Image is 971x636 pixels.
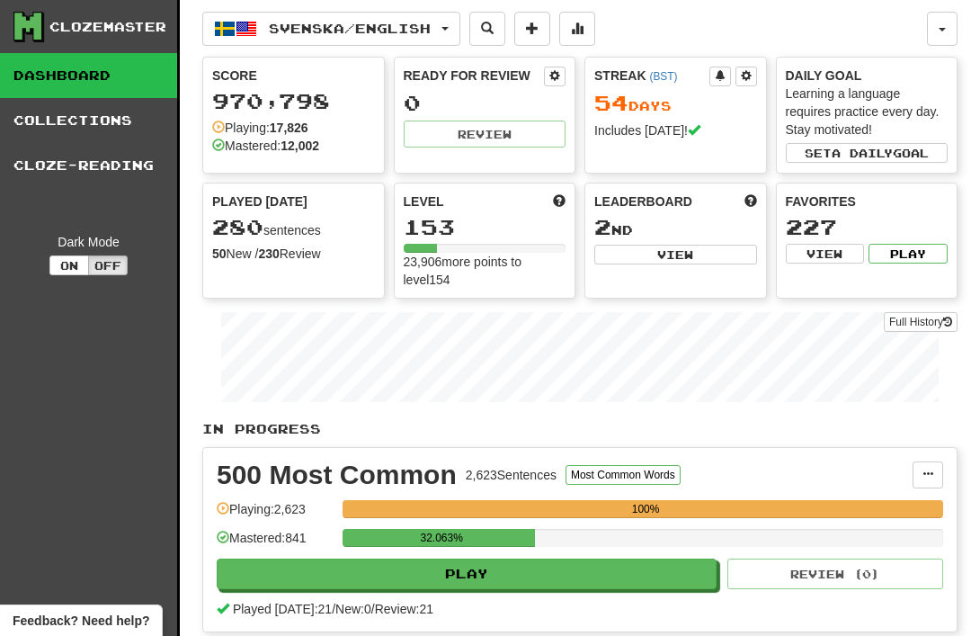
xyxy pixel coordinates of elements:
button: Review [404,121,566,148]
button: Review (0) [727,559,943,589]
div: Streak [594,67,709,85]
span: a daily [832,147,893,159]
button: Seta dailygoal [786,143,949,163]
span: / [371,602,375,616]
strong: 17,826 [270,121,308,135]
a: Full History [884,312,958,332]
button: On [49,255,89,275]
strong: 230 [258,246,279,261]
div: 227 [786,216,949,238]
button: Search sentences [469,12,505,46]
p: In Progress [202,420,958,438]
span: Review: 21 [375,602,433,616]
button: View [786,244,865,264]
div: Mastered: 841 [217,529,334,559]
strong: 12,002 [281,139,319,153]
div: 970,798 [212,90,375,112]
button: Svenska/English [202,12,460,46]
span: Level [404,193,444,211]
div: Playing: [212,119,308,137]
div: Mastered: [212,137,319,155]
span: New: 0 [335,602,371,616]
span: This week in points, UTC [744,193,757,211]
div: Favorites [786,193,949,211]
div: 500 Most Common [217,461,457,488]
span: Played [DATE]: 21 [233,602,332,616]
button: Play [217,559,717,589]
span: Open feedback widget [13,612,149,630]
button: More stats [559,12,595,46]
span: 280 [212,214,263,239]
div: 23,906 more points to level 154 [404,253,566,289]
span: Leaderboard [594,193,692,211]
div: nd [594,216,757,239]
div: Includes [DATE]! [594,121,757,139]
button: Add sentence to collection [514,12,550,46]
button: View [594,245,757,264]
div: 0 [404,92,566,114]
span: 54 [594,90,628,115]
span: / [332,602,335,616]
span: Score more points to level up [553,193,566,211]
button: Most Common Words [566,465,681,485]
span: Svenska / English [269,21,431,36]
div: Dark Mode [13,233,164,251]
div: 32.063% [348,529,535,547]
div: New / Review [212,245,375,263]
span: Played [DATE] [212,193,307,211]
div: Daily Goal [786,67,949,85]
button: Play [869,244,948,264]
div: Clozemaster [49,18,166,36]
div: Playing: 2,623 [217,500,334,530]
div: Day s [594,92,757,115]
div: 100% [348,500,943,518]
div: 153 [404,216,566,238]
div: 2,623 Sentences [466,466,557,484]
div: Score [212,67,375,85]
strong: 50 [212,246,227,261]
div: Learning a language requires practice every day. Stay motivated! [786,85,949,139]
a: (BST) [649,70,677,83]
div: sentences [212,216,375,239]
div: Ready for Review [404,67,545,85]
span: 2 [594,214,611,239]
button: Off [88,255,128,275]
